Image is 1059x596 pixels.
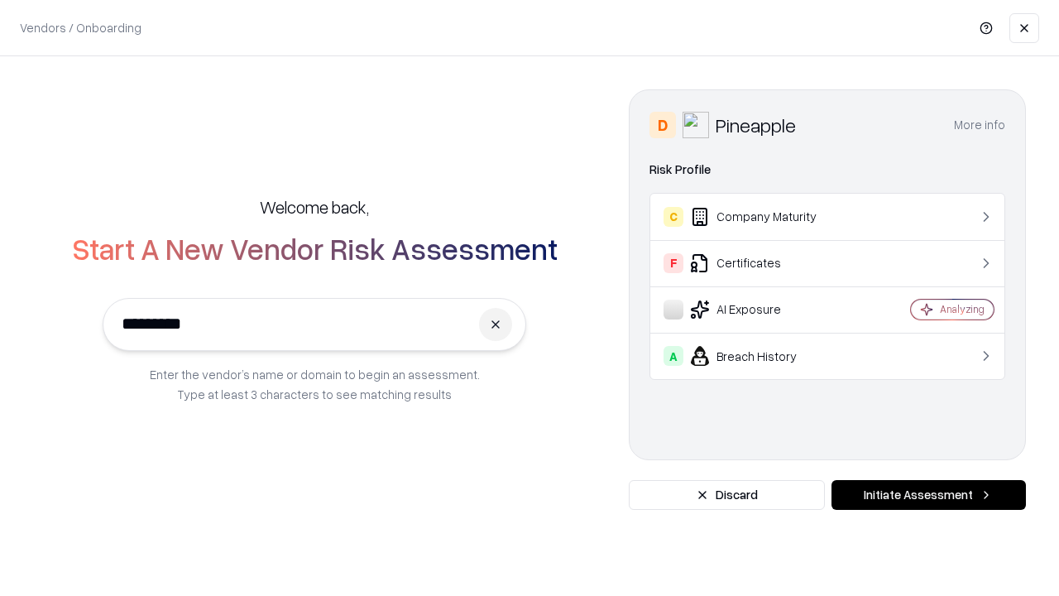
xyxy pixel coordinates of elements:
[716,112,796,138] div: Pineapple
[664,253,683,273] div: F
[954,110,1005,140] button: More info
[664,207,683,227] div: C
[649,160,1005,180] div: Risk Profile
[664,300,861,320] div: AI Exposure
[683,112,709,138] img: Pineapple
[629,480,825,510] button: Discard
[664,207,861,227] div: Company Maturity
[940,302,985,316] div: Analyzing
[260,195,369,219] h5: Welcome back,
[831,480,1026,510] button: Initiate Assessment
[72,232,558,265] h2: Start A New Vendor Risk Assessment
[664,253,861,273] div: Certificates
[664,346,861,366] div: Breach History
[20,19,141,36] p: Vendors / Onboarding
[150,364,480,404] p: Enter the vendor’s name or domain to begin an assessment. Type at least 3 characters to see match...
[649,112,676,138] div: D
[664,346,683,366] div: A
